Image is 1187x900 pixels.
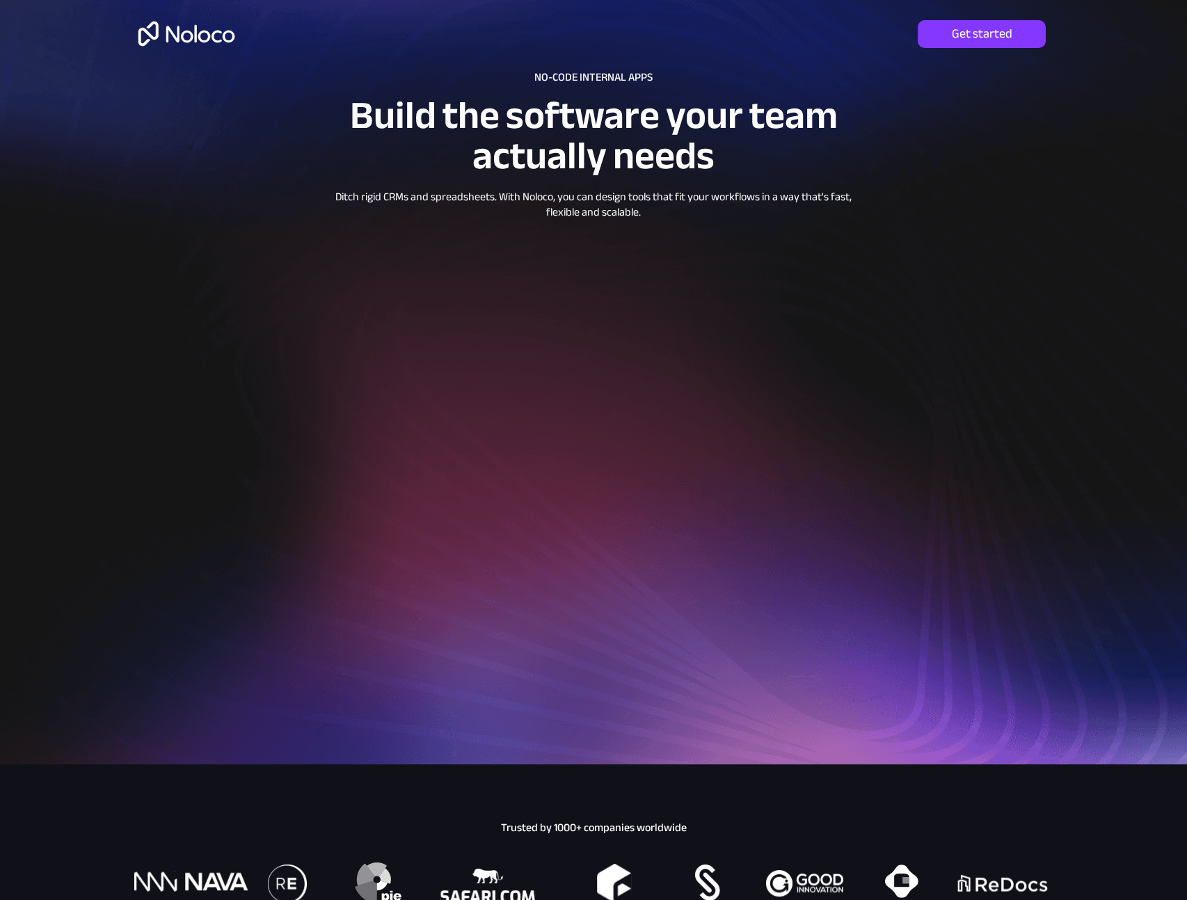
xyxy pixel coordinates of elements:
[501,817,687,838] span: Trusted by 1000+ companies worldwide
[918,20,1046,48] a: Get started
[918,26,1046,42] span: Get started
[534,67,653,88] span: NO-CODE INTERNAL APPS
[207,234,978,647] iframe: Platform overview
[350,79,838,192] span: Build the software your team actually needs
[335,186,852,223] span: Ditch rigid CRMs and spreadsheets. With Noloco, you can design tools that fit your workflows in a...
